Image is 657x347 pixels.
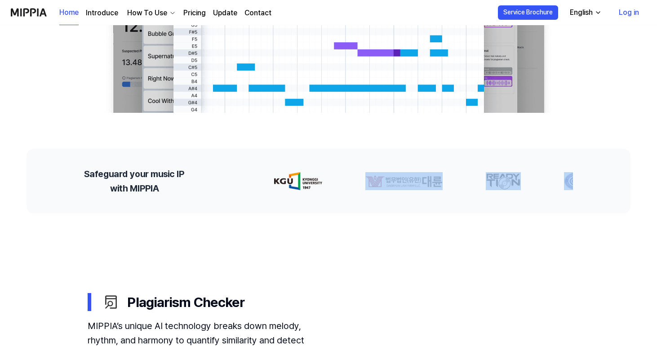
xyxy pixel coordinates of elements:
button: Service Brochure [498,5,558,20]
h2: Safeguard your music IP with MIPPIA [84,167,184,196]
button: Plagiarism Checker [88,285,569,319]
div: Plagiarism Checker [102,293,569,311]
img: partner-logo-1 [364,172,441,190]
a: Contact [244,8,271,18]
img: partner-logo-2 [484,172,519,190]
button: English [563,4,607,22]
a: Introduce [86,8,118,18]
img: partner-logo-0 [272,172,320,190]
button: How To Use [125,8,176,18]
a: Pricing [183,8,206,18]
div: How To Use [125,8,169,18]
div: English [568,7,595,18]
a: Home [59,0,79,25]
a: Update [213,8,237,18]
img: partner-logo-3 [562,172,590,190]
